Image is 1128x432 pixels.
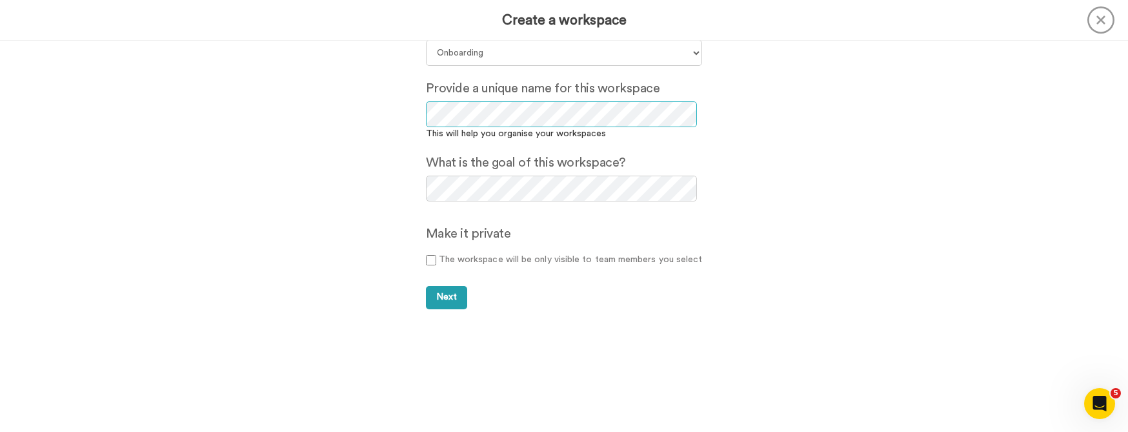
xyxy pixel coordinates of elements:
[426,224,511,243] label: Make it private
[426,127,703,140] div: This will help you organise your workspaces
[426,79,660,98] label: Provide a unique name for this workspace
[1084,388,1115,419] iframe: Intercom live chat
[502,13,627,28] h3: Create a workspace
[426,255,436,265] input: The workspace will be only visible to team members you select
[426,253,703,267] label: The workspace will be only visible to team members you select
[426,153,626,172] label: What is the goal of this workspace?
[426,286,467,309] button: Next
[1111,388,1121,398] span: 5
[436,293,457,302] span: Next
